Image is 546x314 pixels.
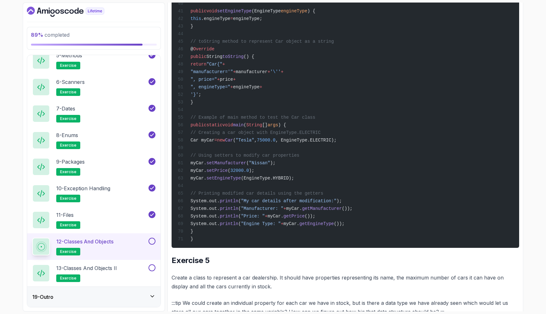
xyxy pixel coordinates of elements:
span: void [206,9,217,14]
span: + [283,206,286,211]
span: \' [273,69,278,74]
span: + [281,69,283,74]
span: manufacturer [236,69,268,74]
span: getManufacturer [302,206,342,211]
span: public [191,122,206,128]
span: engineType [233,85,259,90]
span: public [191,54,206,59]
span: Car myCar [191,138,215,143]
span: + [259,85,262,90]
span: System.out. [191,221,220,226]
span: getEngineType [299,221,334,226]
span: "My car details after modification:" [241,198,337,204]
span: + [265,214,267,219]
span: ()); [342,206,353,211]
span: String [206,54,222,59]
p: 5 - Methods [56,52,82,59]
p: 12 - Classes and Objects [56,238,113,245]
span: // toString method to represent Car object as a string [191,39,334,44]
span: void [222,122,233,128]
button: 9-Packagesexercise [32,158,155,176]
span: @ [191,47,193,52]
span: ); [270,160,276,166]
span: + [281,221,283,226]
span: completed [31,32,70,38]
span: } [191,229,193,234]
button: 11-Filesexercise [32,211,155,229]
span: toString [222,54,244,59]
span: exercise [60,276,76,281]
span: ) { [307,9,315,14]
p: Create a class to represent a car dealership. It should have properties representing its name, th... [172,273,519,291]
span: ' [270,69,273,74]
span: = [215,138,217,143]
span: myCar. [191,176,206,181]
span: + [230,85,233,90]
span: ( [238,214,241,219]
span: , EngineType.ELECTRIC); [276,138,337,143]
span: price [220,77,233,82]
span: [] [262,122,268,128]
span: System.out. [191,198,220,204]
span: ", price=" [191,77,217,82]
button: 12-Classes and Objectsexercise [32,238,155,255]
span: System.out. [191,206,220,211]
span: ( [244,122,246,128]
span: println [220,214,238,219]
span: .engineType [201,16,230,21]
span: setEngineType [217,9,252,14]
span: "Engine Type: " [241,221,281,226]
p: 8 - Enums [56,131,78,139]
span: myCar. [191,168,206,173]
span: // Example of main method to test the Car class [191,115,315,120]
button: 10-Exception Handlingexercise [32,185,155,202]
span: ( [238,221,241,226]
span: exercise [60,196,76,201]
span: args [268,122,278,128]
p: 13 - Classes and Objects II [56,264,117,272]
span: main [233,122,244,128]
span: Car [225,138,233,143]
span: exercise [60,90,76,95]
span: } [191,236,193,242]
span: ( [238,198,241,204]
span: + [233,69,235,74]
span: myCar. [191,160,206,166]
span: 89 % [31,32,43,38]
a: Dashboard [27,7,119,17]
span: engineType [281,9,307,14]
h2: Exercise 5 [172,255,519,266]
span: getPrice [283,214,305,219]
span: exercise [60,249,76,254]
span: // Printing modified car details using the getters [191,191,323,196]
span: String [246,122,262,128]
span: exercise [60,116,76,121]
span: println [220,221,238,226]
span: ( [238,206,241,211]
span: this [191,16,201,21]
button: 5-Methodsexercise [32,52,155,69]
span: // Creating a car object with EngineType.ELECTRIC [191,130,321,135]
button: 13-Classes and Objects IIexercise [32,264,155,282]
span: public [191,9,206,14]
button: 8-Enumsexercise [32,131,155,149]
p: 6 - Scanners [56,78,85,86]
span: '}' [191,92,198,97]
span: "Manufacturer: " [241,206,283,211]
span: ); [249,168,254,173]
span: } [191,24,193,29]
span: "Car{" [206,62,222,67]
span: exercise [60,169,76,174]
span: + [233,77,235,82]
button: 19-Outro [27,287,161,307]
span: "manufacturer='" [191,69,233,74]
span: ; [198,92,201,97]
span: println [220,198,238,204]
span: ( [246,160,249,166]
span: () { [244,54,254,59]
span: ( [228,168,230,173]
p: 11 - Files [56,211,74,219]
span: setPrice [206,168,227,173]
span: myCar. [283,221,299,226]
span: , [254,138,257,143]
